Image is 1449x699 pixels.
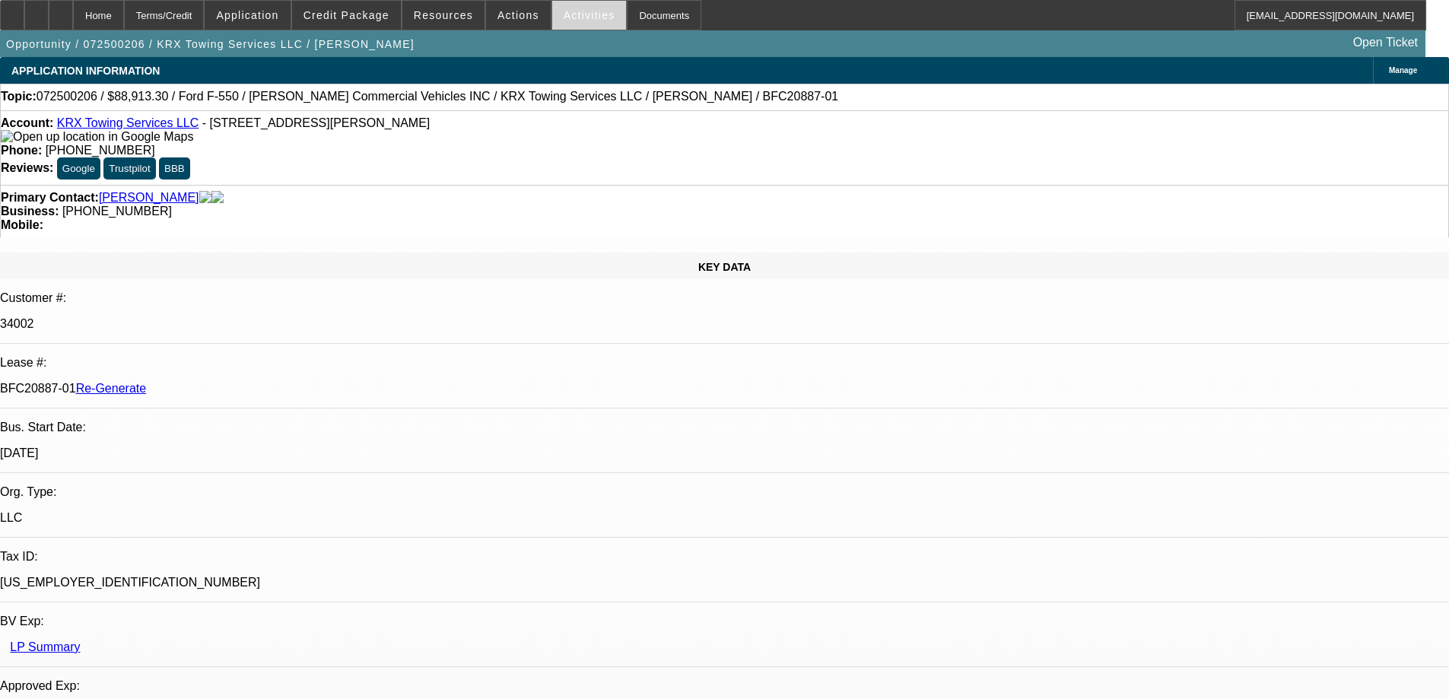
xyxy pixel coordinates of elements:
a: [PERSON_NAME] [99,191,199,205]
span: Credit Package [303,9,389,21]
span: Manage [1389,66,1417,75]
span: 072500206 / $88,913.30 / Ford F-550 / [PERSON_NAME] Commercial Vehicles INC / KRX Towing Services... [37,90,838,103]
strong: Topic: [1,90,37,103]
a: KRX Towing Services LLC [57,116,199,129]
a: LP Summary [10,640,80,653]
strong: Primary Contact: [1,191,99,205]
button: Activities [552,1,627,30]
button: Resources [402,1,485,30]
button: Google [57,157,100,180]
strong: Mobile: [1,218,43,231]
span: APPLICATION INFORMATION [11,65,160,77]
span: Resources [414,9,473,21]
img: Open up location in Google Maps [1,130,193,144]
strong: Phone: [1,144,42,157]
strong: Business: [1,205,59,218]
strong: Reviews: [1,161,53,174]
button: Trustpilot [103,157,155,180]
a: Re-Generate [76,382,147,395]
button: Application [205,1,290,30]
span: [PHONE_NUMBER] [46,144,155,157]
strong: Account: [1,116,53,129]
span: Activities [564,9,615,21]
button: Credit Package [292,1,401,30]
img: facebook-icon.png [199,191,211,205]
span: - [STREET_ADDRESS][PERSON_NAME] [202,116,431,129]
button: BBB [159,157,190,180]
button: Actions [486,1,551,30]
a: Open Ticket [1347,30,1424,56]
span: Actions [497,9,539,21]
span: [PHONE_NUMBER] [62,205,172,218]
img: linkedin-icon.png [211,191,224,205]
a: View Google Maps [1,130,193,143]
span: Opportunity / 072500206 / KRX Towing Services LLC / [PERSON_NAME] [6,38,415,50]
span: Application [216,9,278,21]
span: KEY DATA [698,261,751,273]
